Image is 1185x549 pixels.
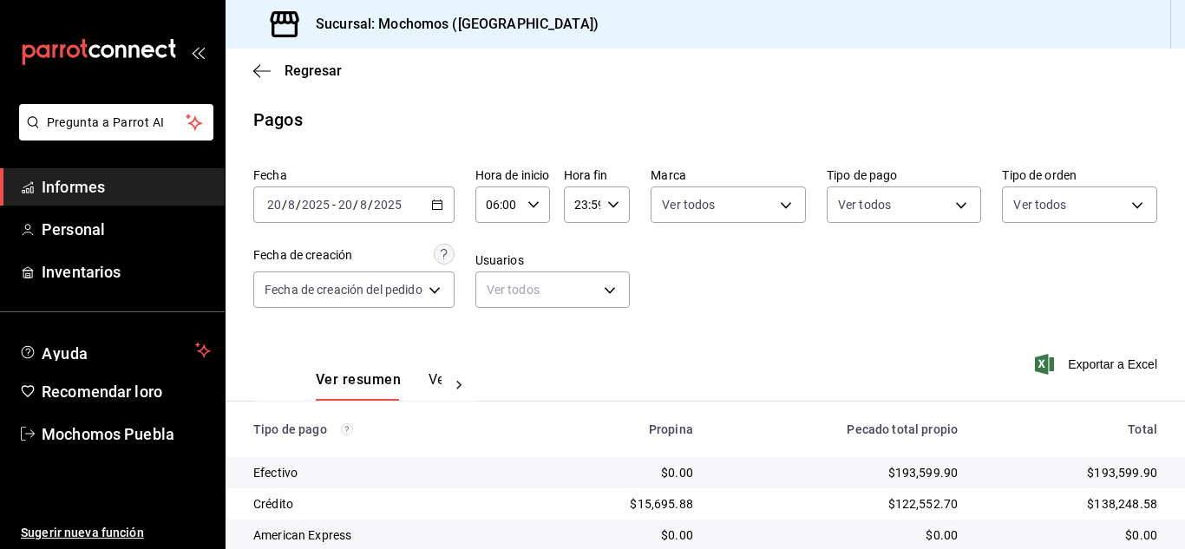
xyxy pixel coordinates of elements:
[838,198,891,212] font: Ver todos
[475,168,550,182] font: Hora de inicio
[287,198,296,212] input: --
[429,371,494,388] font: Ver pagos
[353,198,358,212] font: /
[253,248,352,262] font: Fecha de creación
[253,497,293,511] font: Crédito
[1125,528,1157,542] font: $0.00
[21,526,144,539] font: Sugerir nueva función
[1068,357,1157,371] font: Exportar a Excel
[1128,422,1157,436] font: Total
[475,253,524,267] font: Usuarios
[19,104,213,141] button: Pregunta a Parrot AI
[265,283,422,297] font: Fecha de creación del pedido
[191,45,205,59] button: abrir_cajón_menú
[282,198,287,212] font: /
[253,422,327,436] font: Tipo de pago
[301,198,331,212] input: ----
[42,344,88,363] font: Ayuda
[1002,168,1077,182] font: Tipo de orden
[649,422,693,436] font: Propina
[253,168,287,182] font: Fecha
[662,198,715,212] font: Ver todos
[296,198,301,212] font: /
[253,62,342,79] button: Regresar
[359,198,368,212] input: --
[47,115,165,129] font: Pregunta a Parrot AI
[847,422,958,436] font: Pecado total propio
[253,109,303,130] font: Pagos
[1087,466,1157,480] font: $193,599.90
[253,466,298,480] font: Efectivo
[332,198,336,212] font: -
[651,168,686,182] font: Marca
[487,283,540,297] font: Ver todos
[42,263,121,281] font: Inventarios
[337,198,353,212] input: --
[661,466,693,480] font: $0.00
[888,497,959,511] font: $122,552.70
[564,168,608,182] font: Hora fin
[630,497,693,511] font: $15,695.88
[368,198,373,212] font: /
[661,528,693,542] font: $0.00
[253,528,351,542] font: American Express
[42,382,162,401] font: Recomendar loro
[42,178,105,196] font: Informes
[42,220,105,239] font: Personal
[266,198,282,212] input: --
[316,16,599,32] font: Sucursal: Mochomos ([GEOGRAPHIC_DATA])
[1013,198,1066,212] font: Ver todos
[316,370,442,401] div: pestañas de navegación
[285,62,342,79] font: Regresar
[341,423,353,435] svg: Los pagos realizados con Pay y otras terminales son montos brutos.
[1038,354,1157,375] button: Exportar a Excel
[12,126,213,144] a: Pregunta a Parrot AI
[827,168,898,182] font: Tipo de pago
[888,466,959,480] font: $193,599.90
[373,198,403,212] input: ----
[316,371,401,388] font: Ver resumen
[1087,497,1157,511] font: $138,248.58
[926,528,958,542] font: $0.00
[42,425,174,443] font: Mochomos Puebla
